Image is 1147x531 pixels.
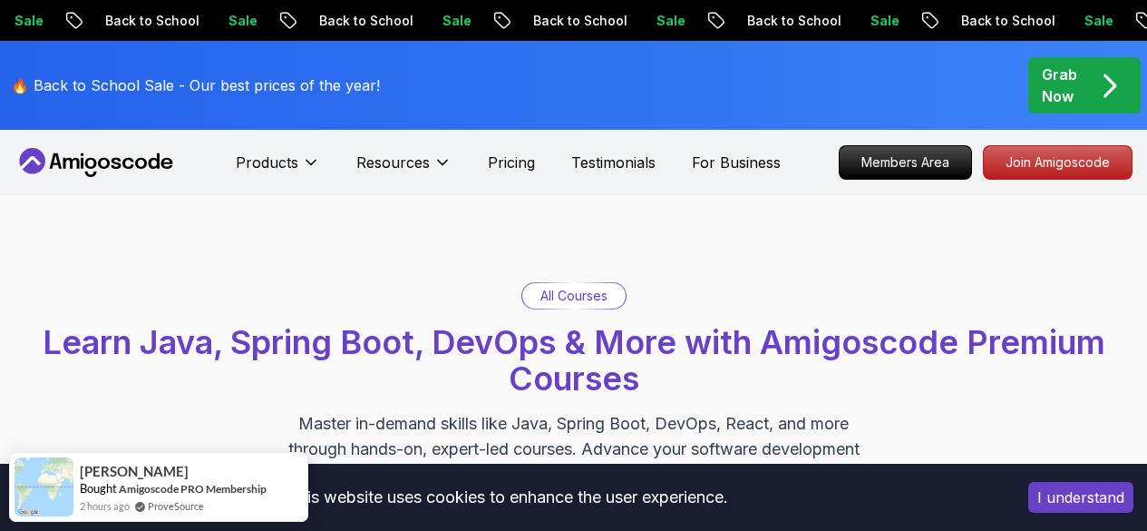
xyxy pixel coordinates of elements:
[839,145,972,180] a: Members Area
[1028,482,1133,513] button: Accept cookies
[840,146,971,179] p: Members Area
[488,152,535,173] a: Pricing
[305,12,428,30] p: Back to School
[148,498,204,514] a: ProveSource
[983,145,1132,180] a: Join Amigoscode
[1042,64,1077,107] p: Grab Now
[1070,12,1128,30] p: Sale
[91,12,214,30] p: Back to School
[11,74,380,96] p: 🔥 Back to School Sale - Our best prices of the year!
[428,12,486,30] p: Sale
[692,152,781,173] a: For Business
[80,498,130,514] span: 2 hours ago
[80,464,189,479] span: [PERSON_NAME]
[571,152,656,173] a: Testimonials
[236,152,298,173] p: Products
[733,12,856,30] p: Back to School
[80,481,117,496] span: Bought
[236,152,320,188] button: Products
[947,12,1070,30] p: Back to School
[214,12,272,30] p: Sale
[984,146,1132,179] p: Join Amigoscode
[14,477,1001,517] div: This website uses cookies to enhance the user experience.
[43,322,1105,398] span: Learn Java, Spring Boot, DevOps & More with Amigoscode Premium Courses
[269,411,879,487] p: Master in-demand skills like Java, Spring Boot, DevOps, React, and more through hands-on, expert-...
[119,482,267,496] a: Amigoscode PRO Membership
[519,12,642,30] p: Back to School
[856,12,914,30] p: Sale
[356,152,430,173] p: Resources
[642,12,700,30] p: Sale
[356,152,452,188] button: Resources
[540,287,608,305] p: All Courses
[15,457,73,516] img: provesource social proof notification image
